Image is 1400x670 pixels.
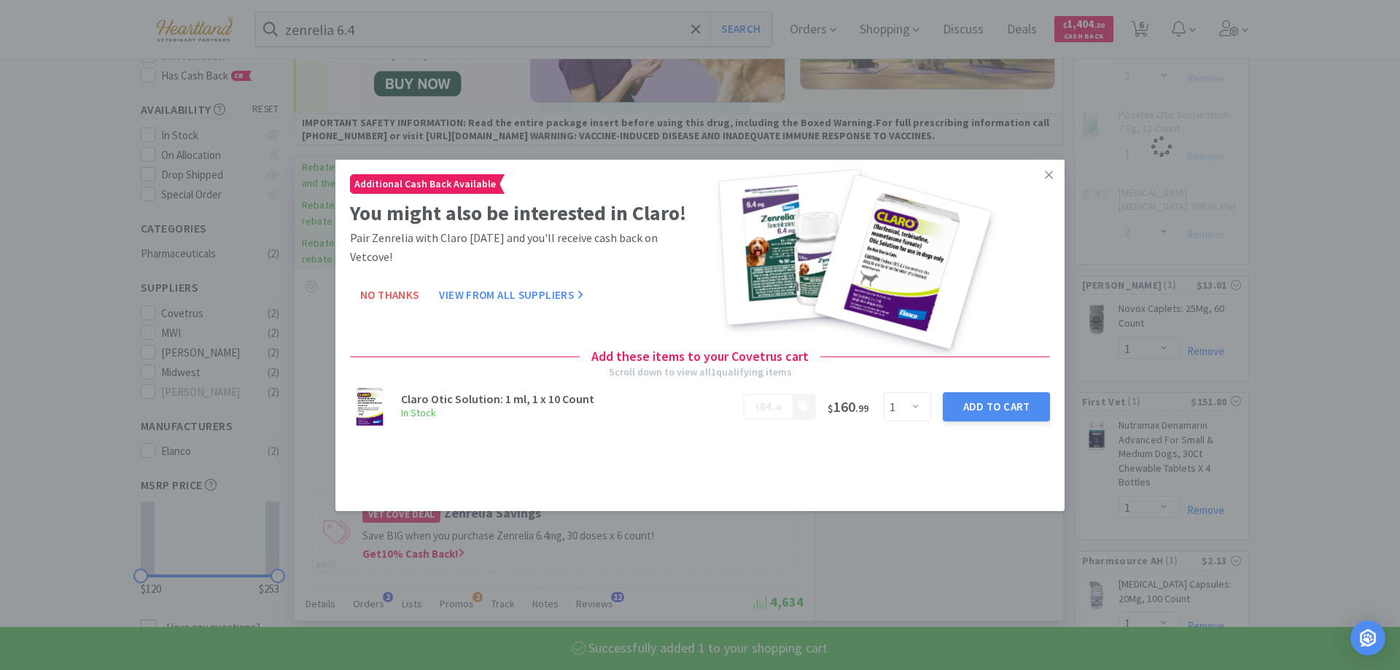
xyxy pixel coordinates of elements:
[755,403,760,413] span: $
[943,392,1050,421] button: Add to Cart
[774,403,782,413] span: 40
[350,387,389,426] img: 7a8ee90ef27945ae8b7e8f937fea4155.png
[351,174,499,192] span: Additional Cash Back Available
[828,402,833,415] span: $
[760,400,771,413] span: 64
[350,281,429,310] button: No Thanks
[828,397,868,416] span: 160
[350,196,694,229] h2: You might also be interested in Claro!
[855,402,868,415] span: . 99
[401,393,734,405] h3: Claro Otic Solution: 1 ml, 1 x 10 Count
[755,400,782,413] span: .
[580,346,820,367] h4: Add these items to your Covetrus cart
[1350,620,1385,655] div: Open Intercom Messenger
[401,405,734,421] h6: In Stock
[350,229,694,266] p: Pair Zenrelia with Claro [DATE] and you'll receive cash back on Vetcove!
[609,364,792,380] div: Scroll down to view all 1 qualifying items
[429,281,594,310] button: View From All Suppliers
